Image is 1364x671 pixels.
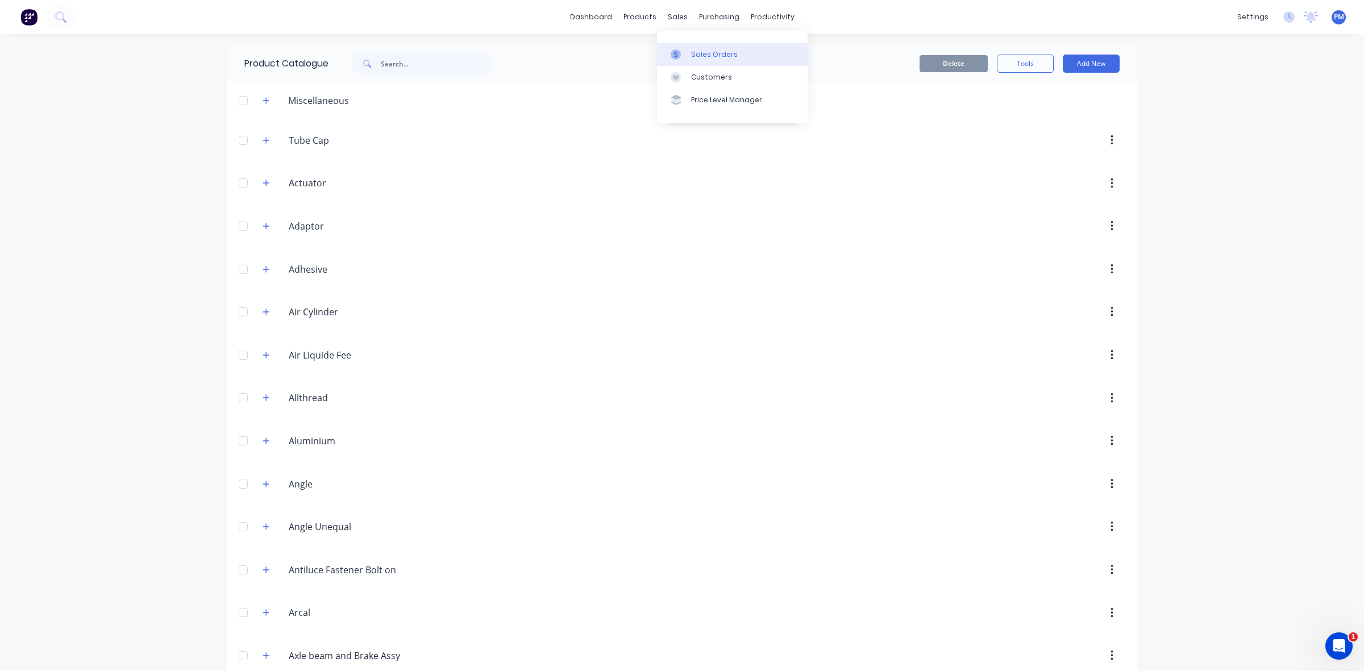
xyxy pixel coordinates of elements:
[657,43,808,65] a: Sales Orders
[381,52,493,75] input: Search...
[1334,12,1344,22] span: PM
[564,9,618,26] a: dashboard
[20,9,38,26] img: Factory
[289,348,424,362] input: Enter category name
[279,94,358,107] div: Miscellaneous
[1325,632,1353,660] iframe: Intercom live chat
[289,219,424,233] input: Enter category name
[691,49,738,60] div: Sales Orders
[1232,9,1274,26] div: settings
[997,55,1054,73] button: Tools
[289,176,424,190] input: Enter category name
[657,66,808,89] a: Customers
[693,9,745,26] div: purchasing
[618,9,662,26] div: products
[289,262,424,276] input: Enter category name
[662,9,693,26] div: sales
[745,9,800,26] div: productivity
[1063,55,1120,73] button: Add New
[289,649,424,662] input: Enter category name
[289,477,424,491] input: Enter category name
[289,563,424,577] input: Enter category name
[657,89,808,111] a: Price Level Manager
[227,45,328,82] div: Product Catalogue
[289,134,424,147] input: Enter category name
[289,606,424,619] input: Enter category name
[691,72,732,82] div: Customers
[289,391,424,405] input: Enter category name
[289,434,424,448] input: Enter category name
[920,55,988,72] button: Delete
[691,95,762,105] div: Price Level Manager
[289,520,424,534] input: Enter category name
[289,305,424,319] input: Enter category name
[1349,632,1358,641] span: 1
